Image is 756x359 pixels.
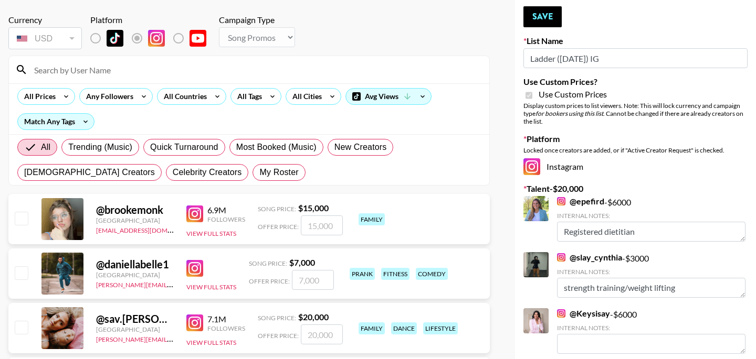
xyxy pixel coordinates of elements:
div: Campaign Type [219,15,295,25]
input: 20,000 [301,324,343,344]
div: Any Followers [80,89,135,104]
div: [GEOGRAPHIC_DATA] [96,271,174,279]
div: comedy [416,268,448,280]
span: My Roster [259,166,298,179]
span: Song Price: [258,205,296,213]
span: [DEMOGRAPHIC_DATA] Creators [24,166,155,179]
input: 15,000 [301,215,343,235]
textarea: Registered dietitian [557,222,745,242]
div: lifestyle [423,322,458,334]
div: - $ 6000 [557,196,745,242]
a: @Keysisay [557,308,610,319]
div: family [359,213,385,225]
input: 7,000 [292,270,334,290]
label: Use Custom Prices? [523,77,748,87]
label: Platform [523,134,748,144]
div: dance [391,322,417,334]
div: 7.1M [207,314,245,324]
div: @ sav.[PERSON_NAME] [96,312,174,325]
span: Use Custom Prices [539,89,607,100]
img: Instagram [186,205,203,222]
div: All Countries [157,89,209,104]
em: for bookers using this list [535,110,603,117]
div: Currency is locked to USD [8,25,82,51]
span: Offer Price: [249,277,290,285]
div: @ daniellabelle1 [96,258,174,271]
img: Instagram [148,30,165,47]
div: family [359,322,385,334]
div: - $ 3000 [557,252,745,298]
div: Match Any Tags [18,114,94,129]
div: USD [10,29,80,48]
div: All Tags [231,89,264,104]
div: All Cities [286,89,324,104]
a: @epefird [557,196,604,206]
div: [GEOGRAPHIC_DATA] [96,216,174,224]
div: Avg Views [346,89,431,104]
img: Instagram [557,309,565,318]
span: Song Price: [249,259,287,267]
img: Instagram [557,253,565,262]
div: Display custom prices to list viewers. Note: This will lock currency and campaign type . Cannot b... [523,102,748,125]
div: Internal Notes: [557,268,745,276]
strong: $ 7,000 [289,257,315,267]
button: View Full Stats [186,339,236,346]
span: Song Price: [258,314,296,322]
div: List locked to Instagram. [90,27,215,49]
div: - $ 6000 [557,308,745,354]
div: Platform [90,15,215,25]
div: fitness [381,268,409,280]
img: Instagram [186,260,203,277]
a: [PERSON_NAME][EMAIL_ADDRESS][DOMAIN_NAME] [96,333,251,343]
img: Instagram [523,158,540,175]
div: prank [350,268,375,280]
span: Celebrity Creators [173,166,242,179]
div: Locked once creators are added, or if "Active Creator Request" is checked. [523,146,748,154]
div: Followers [207,215,245,223]
div: Instagram [523,158,748,175]
input: Search by User Name [28,61,483,78]
label: Talent - $ 20,000 [523,183,748,194]
span: Offer Price: [258,332,299,340]
div: @ brookemonk [96,203,174,216]
span: Trending (Music) [68,141,132,154]
span: Most Booked (Music) [236,141,317,154]
a: [EMAIL_ADDRESS][DOMAIN_NAME] [96,224,202,234]
div: 6.9M [207,205,245,215]
div: Followers [207,324,245,332]
a: @slay_cynthia [557,252,622,263]
span: Quick Turnaround [150,141,218,154]
label: List Name [523,36,748,46]
textarea: strength training/weight lifting [557,278,745,298]
img: YouTube [190,30,206,47]
img: Instagram [557,197,565,205]
img: TikTok [107,30,123,47]
div: Internal Notes: [557,212,745,220]
span: Offer Price: [258,223,299,231]
strong: $ 15,000 [298,203,329,213]
span: All [41,141,50,154]
a: [PERSON_NAME][EMAIL_ADDRESS][DOMAIN_NAME] [96,279,251,289]
div: Internal Notes: [557,324,745,332]
div: Currency [8,15,82,25]
div: All Prices [18,89,58,104]
button: View Full Stats [186,230,236,237]
div: [GEOGRAPHIC_DATA] [96,325,174,333]
img: Instagram [186,314,203,331]
strong: $ 20,000 [298,312,329,322]
button: Save [523,6,562,27]
span: New Creators [334,141,387,154]
button: View Full Stats [186,283,236,291]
